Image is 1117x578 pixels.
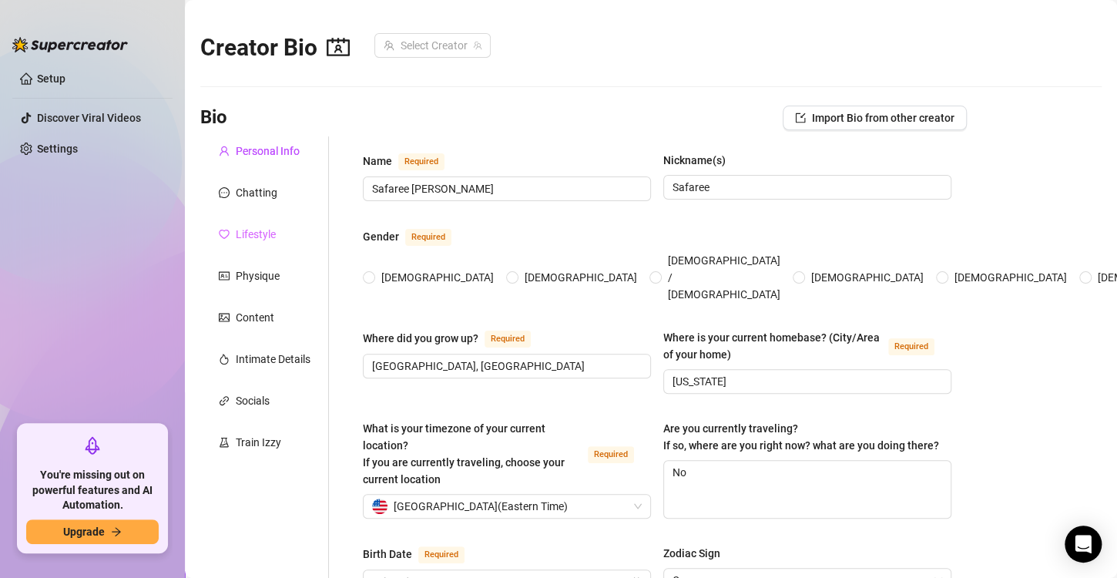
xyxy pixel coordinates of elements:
span: [DEMOGRAPHIC_DATA] [375,269,500,286]
input: Where is your current homebase? (City/Area of your home) [673,373,939,390]
label: Birth Date [363,545,481,563]
span: link [219,395,230,406]
input: Name [372,180,639,197]
a: Settings [37,143,78,155]
div: Train Izzy [236,434,281,451]
span: rocket [83,436,102,455]
span: Upgrade [63,526,105,538]
div: Content [236,309,274,326]
img: us [372,499,387,514]
div: Nickname(s) [663,152,726,169]
span: Are you currently traveling? If so, where are you right now? what are you doing there? [663,422,939,452]
span: What is your timezone of your current location? If you are currently traveling, choose your curre... [363,422,565,486]
span: [GEOGRAPHIC_DATA] ( Eastern Time ) [394,495,568,518]
span: import [795,113,806,123]
input: Nickname(s) [673,179,939,196]
span: heart [219,229,230,240]
div: Open Intercom Messenger [1065,526,1102,563]
div: Physique [236,267,280,284]
div: Where is your current homebase? (City/Area of your home) [663,329,882,363]
div: Socials [236,392,270,409]
img: logo-BBDzfeDw.svg [12,37,128,52]
span: experiment [219,437,230,448]
label: Where is your current homebase? (City/Area of your home) [663,329,951,363]
input: Where did you grow up? [372,358,639,375]
span: Required [588,446,634,463]
div: Name [363,153,392,170]
a: Discover Viral Videos [37,112,141,124]
span: You're missing out on powerful features and AI Automation. [26,468,159,513]
span: user [219,146,230,156]
span: team [473,41,482,50]
span: arrow-right [111,526,122,537]
div: Lifestyle [236,226,276,243]
span: Required [485,331,531,348]
textarea: No [664,461,951,518]
label: Nickname(s) [663,152,736,169]
h2: Creator Bio [200,33,350,62]
span: [DEMOGRAPHIC_DATA] [948,269,1073,286]
span: picture [219,312,230,323]
button: Upgradearrow-right [26,519,159,544]
button: Import Bio from other creator [783,106,967,130]
div: Personal Info [236,143,300,160]
h3: Bio [200,106,227,130]
span: contacts [327,35,350,59]
span: Required [418,546,465,563]
label: Zodiac Sign [663,545,731,562]
div: Where did you grow up? [363,330,478,347]
div: Birth Date [363,546,412,563]
div: Gender [363,228,399,245]
div: Intimate Details [236,351,310,368]
span: message [219,187,230,198]
label: Name [363,152,461,170]
span: Required [888,338,934,355]
span: Required [405,229,451,246]
span: Import Bio from other creator [812,112,954,124]
div: Chatting [236,184,277,201]
span: [DEMOGRAPHIC_DATA] [805,269,930,286]
span: [DEMOGRAPHIC_DATA] / [DEMOGRAPHIC_DATA] [662,252,787,303]
a: Setup [37,72,65,85]
span: idcard [219,271,230,281]
div: Zodiac Sign [663,545,720,562]
span: Required [398,153,444,170]
label: Gender [363,227,468,246]
span: [DEMOGRAPHIC_DATA] [518,269,643,286]
span: fire [219,354,230,365]
label: Where did you grow up? [363,329,548,348]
